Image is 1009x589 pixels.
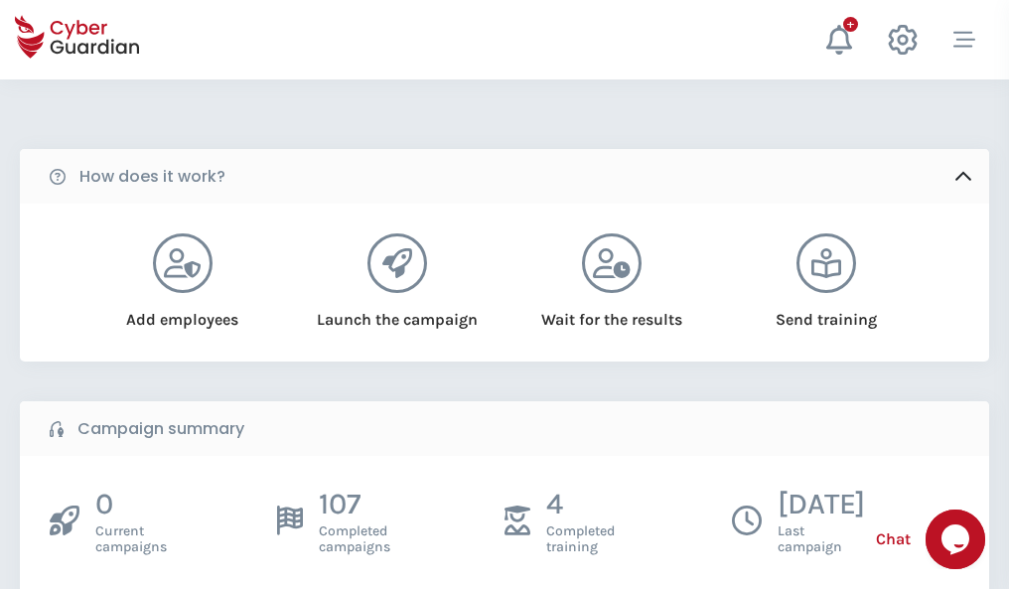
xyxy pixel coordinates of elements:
b: Campaign summary [77,417,244,441]
b: How does it work? [79,165,225,189]
span: Current campaigns [95,523,167,555]
span: Completed training [546,523,615,555]
div: + [843,17,858,32]
span: Chat [876,527,911,551]
p: 4 [546,486,615,523]
div: Wait for the results [530,293,694,332]
div: Send training [745,293,909,332]
p: [DATE] [778,486,865,523]
div: Launch the campaign [315,293,479,332]
span: Last campaign [778,523,865,555]
p: 107 [319,486,390,523]
span: Completed campaigns [319,523,390,555]
iframe: chat widget [926,510,989,569]
div: Add employees [100,293,264,332]
p: 0 [95,486,167,523]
